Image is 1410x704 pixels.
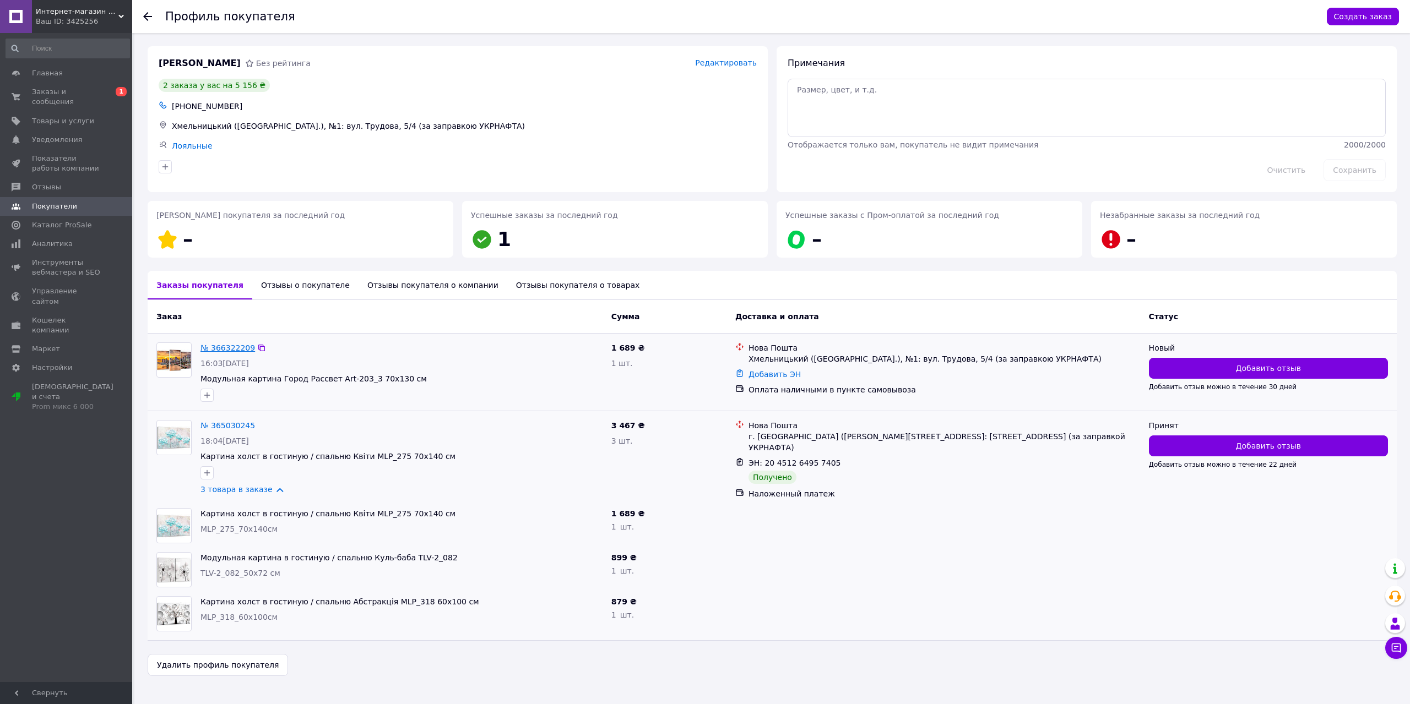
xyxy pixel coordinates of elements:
div: Вернуться назад [143,11,152,22]
div: Хмельницький ([GEOGRAPHIC_DATA].), №1: вул. Трудова, 5/4 (за заправкою УКРНАФТА) [749,353,1140,364]
span: 1 689 ₴ [611,509,645,518]
div: Нова Пошта [749,342,1140,353]
span: Добавить отзыв [1236,363,1301,374]
span: [PERSON_NAME] [159,57,241,70]
input: Поиск [6,39,130,58]
div: Получено [749,471,796,484]
div: Отзывы покупателя о компании [359,271,507,299]
span: ЭН: 20 4512 6495 7405 [749,459,841,467]
span: 1 шт. [611,359,633,368]
span: Незабранные заказы за последний год [1100,211,1260,220]
div: Prom микс 6 000 [32,402,113,412]
span: Статус [1149,312,1178,321]
a: Фото товару [156,342,192,378]
span: Интернет-магазин модульных картин "Art Dekors" [36,7,118,17]
img: Фото товару [157,602,191,626]
a: № 366322209 [200,343,255,352]
button: Добавить отзыв [1149,358,1388,379]
span: Настройки [32,363,72,373]
span: Редактировать [695,58,757,67]
span: Доставка и оплата [735,312,819,321]
span: MLP_275_70х140см [200,525,278,533]
span: 3 шт. [611,436,633,445]
a: Картина холст в гостиную / спальню Абстракція MLP_318 60x100 см [200,597,479,606]
span: 1 [497,228,511,250]
div: Оплата наличными в пункте самовывоза [749,384,1140,395]
span: Без рейтинга [256,59,311,68]
span: [DEMOGRAPHIC_DATA] и счета [32,382,113,412]
span: – [183,228,193,250]
span: Добавить отзыв [1236,440,1301,451]
a: Картина холст в гостиную / спальню Квіти MLP_275 70x140 см [200,509,455,518]
span: 18:04[DATE] [200,436,249,445]
span: Главная [32,68,63,78]
span: Кошелек компании [32,315,102,335]
div: г. [GEOGRAPHIC_DATA] ([PERSON_NAME][STREET_ADDRESS]: [STREET_ADDRESS] (за заправкой УКРНАФТА) [749,431,1140,453]
button: Добавить отзыв [1149,435,1388,456]
span: Аналитика [32,239,73,249]
span: – [1126,228,1136,250]
a: Лояльные [172,141,213,150]
span: [PERSON_NAME] покупателя за последний год [156,211,345,220]
img: Фото товару [157,350,191,371]
span: Сумма [611,312,640,321]
span: Показатели работы компании [32,154,102,173]
div: Новый [1149,342,1388,353]
div: Наложенный платеж [749,488,1140,499]
span: TLV-2_082_50х72 см [200,569,280,577]
a: № 365030245 [200,421,255,430]
div: Отзывы о покупателе [252,271,359,299]
a: Модульная картина в гостиную / спальню Куль-баба TLV-2_082 [200,553,458,562]
button: Создать заказ [1327,8,1399,25]
span: Инструменты вебмастера и SEO [32,258,102,277]
span: 899 ₴ [611,553,637,562]
div: Заказы покупателя [148,271,252,299]
a: Добавить ЭН [749,370,801,379]
span: Добавить отзыв можно в течение 30 дней [1149,383,1297,391]
button: Удалить профиль покупателя [148,654,288,676]
button: Чат с покупателем [1385,637,1407,659]
span: Примечания [788,58,845,68]
div: Отзывы покупателя о товарах [507,271,649,299]
span: 1 689 ₴ [611,343,645,352]
span: Добавить отзыв можно в течение 22 дней [1149,461,1297,468]
a: Модульная картина Город Рассвет Art-203_3 70x130 см [200,374,427,383]
span: Управление сайтом [32,286,102,306]
span: 3 467 ₴ [611,421,645,430]
span: 1 шт. [611,566,634,575]
span: 1 шт. [611,610,634,619]
span: Товары и услуги [32,116,94,126]
span: Маркет [32,344,60,354]
img: Фото товару [157,514,191,538]
a: Фото товару [156,420,192,455]
span: Каталог ProSale [32,220,91,230]
div: Хмельницький ([GEOGRAPHIC_DATA].), №1: вул. Трудова, 5/4 (за заправкою УКРНАФТА) [170,118,759,134]
a: 3 товара в заказе [200,485,273,494]
span: Успешные заказы за последний год [471,211,618,220]
div: Принят [1149,420,1388,431]
img: Фото товару [157,426,191,450]
h1: Профиль покупателя [165,10,295,23]
span: 1 [116,87,127,96]
img: Фото товару [157,557,191,583]
span: Уведомления [32,135,82,145]
span: Успешные заказы с Пром-оплатой за последний год [785,211,999,220]
div: Нова Пошта [749,420,1140,431]
span: MLP_318_60х100см [200,613,278,621]
span: – [812,228,822,250]
span: Заказ [156,312,182,321]
div: 2 заказа у вас на 5 156 ₴ [159,79,270,92]
span: Отзывы [32,182,61,192]
span: Отображается только вам, покупатель не видит примечания [788,140,1038,149]
span: Заказы и сообщения [32,87,102,107]
span: 1 шт. [611,522,634,531]
div: [PHONE_NUMBER] [170,99,759,114]
div: Ваш ID: 3425256 [36,17,132,26]
span: Покупатели [32,201,77,211]
span: 2000 / 2000 [1344,140,1386,149]
span: 879 ₴ [611,597,637,606]
a: Картина холст в гостиную / спальню Квіти MLP_275 70x140 см [200,452,455,461]
span: 16:03[DATE] [200,359,249,368]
